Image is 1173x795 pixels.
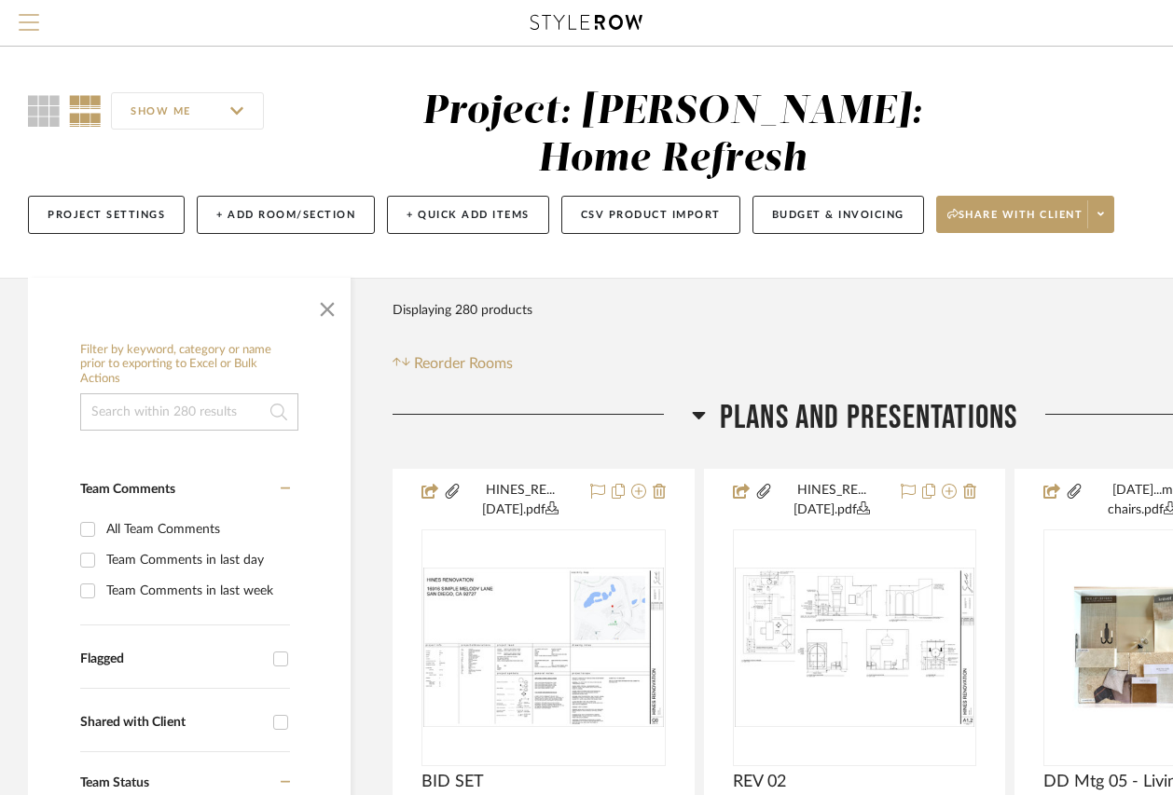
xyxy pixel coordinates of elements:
div: Shared with Client [80,715,264,731]
span: REV 02 [733,772,786,792]
h6: Filter by keyword, category or name prior to exporting to Excel or Bulk Actions [80,343,298,387]
div: Project: [PERSON_NAME]: Home Refresh [422,92,923,179]
button: Reorder Rooms [393,352,513,375]
button: Close [309,287,346,324]
input: Search within 280 results [80,393,298,431]
button: Project Settings [28,196,185,234]
span: BID SET [421,772,484,792]
span: Team Status [80,776,149,789]
div: Displaying 280 products [393,292,532,329]
div: All Team Comments [106,514,285,544]
span: Plans and Presentations [720,398,1018,438]
img: BID SET [423,568,664,728]
div: Team Comments in last day [106,545,285,575]
button: HINES_RE...[DATE].pdf [462,481,579,520]
button: Budget & Invoicing [752,196,924,234]
span: Share with client [947,208,1083,236]
span: Reorder Rooms [414,352,513,375]
button: + Add Room/Section [197,196,375,234]
div: Team Comments in last week [106,576,285,606]
button: CSV Product Import [561,196,740,234]
button: Share with client [936,196,1115,233]
span: Team Comments [80,483,175,496]
button: + Quick Add Items [387,196,549,234]
button: HINES_RE...[DATE].pdf [773,481,890,520]
div: Flagged [80,651,264,667]
img: REV 02 [735,568,975,728]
